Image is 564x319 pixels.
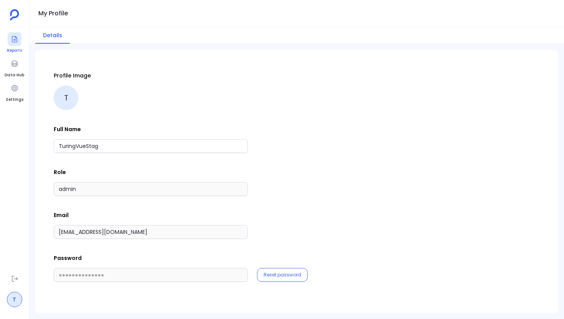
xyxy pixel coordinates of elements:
[38,8,68,19] h1: My Profile
[264,272,301,278] button: Reset password
[54,225,248,239] input: Email
[54,139,248,153] input: Full Name
[54,125,539,133] p: Full Name
[7,32,22,54] a: Reports
[54,254,539,262] p: Password
[54,211,539,219] p: Email
[54,268,248,282] input: ●●●●●●●●●●●●●●
[54,182,248,196] input: Role
[7,292,22,307] a: T
[35,27,70,44] button: Details
[6,97,23,103] span: Settings
[7,48,22,54] span: Reports
[5,57,24,78] a: Data Hub
[10,9,19,21] img: petavue logo
[6,81,23,103] a: Settings
[54,168,539,176] p: Role
[54,72,539,79] p: Profile Image
[5,72,24,78] span: Data Hub
[54,86,78,110] div: T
